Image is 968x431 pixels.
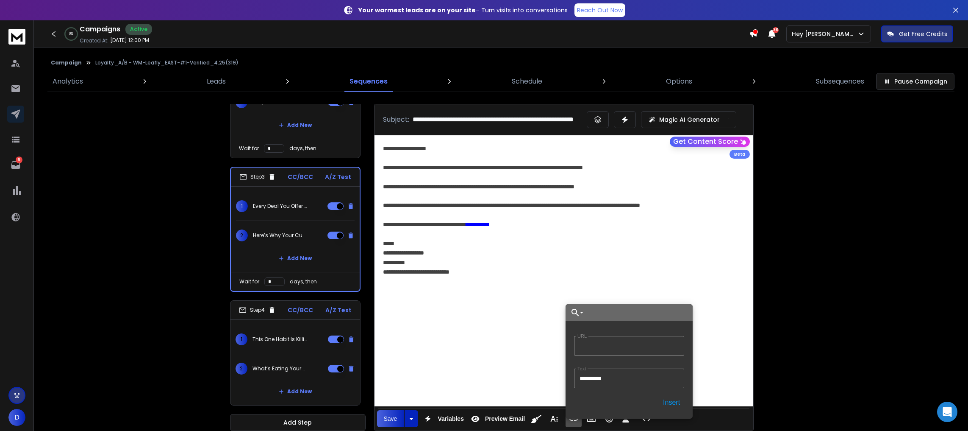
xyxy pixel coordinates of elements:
[207,76,226,87] p: Leads
[239,306,276,314] div: Step 4
[288,173,313,181] p: CC/BCC
[881,25,953,42] button: Get Free Credits
[566,304,585,321] button: Choose Link
[507,71,547,92] a: Schedule
[80,37,108,44] p: Created At:
[8,409,25,426] button: D
[125,24,152,35] div: Active
[670,137,750,147] button: Get Content Score
[641,111,736,128] button: Magic AI Generator
[638,410,655,427] button: Code View
[899,30,947,38] p: Get Free Credits
[729,150,750,159] div: Beta
[344,71,393,92] a: Sequences
[272,250,319,267] button: Add New
[467,410,527,427] button: Preview Email
[239,145,259,152] p: Wait for
[290,278,317,285] p: days, then
[792,30,857,38] p: Hey [PERSON_NAME]
[236,229,248,241] span: 2
[574,3,625,17] a: Reach Out Now
[236,363,247,375] span: 2
[239,173,276,181] div: Step 3
[576,366,588,372] label: Text
[659,395,684,410] button: Insert
[666,76,692,87] p: Options
[110,37,149,44] p: [DATE] 12:00 PM
[16,157,22,163] p: 8
[289,145,316,152] p: days, then
[436,415,466,423] span: Variables
[230,167,361,292] li: Step3CC/BCCA/Z Test1Every Deal You Offer Trains Customers to Wait for the Next One.2Here’s Why Yo...
[576,333,588,339] label: URL
[325,173,351,181] p: A/Z Test
[358,6,476,14] strong: Your warmest leads are on your site
[358,6,568,14] p: – Turn visits into conversations
[659,115,720,124] p: Magic AI Generator
[230,300,361,406] li: Step4CC/BCCA/Z Test1This One Habit Is Killing Cannabis Profits—And Everyone’s Doing It.2What’s Ea...
[816,76,864,87] p: Subsequences
[937,402,957,422] div: Open Intercom Messenger
[619,410,635,427] button: Insert Unsubscribe Link
[53,76,83,87] p: Analytics
[8,29,25,45] img: logo
[577,6,623,14] p: Reach Out Now
[47,71,88,92] a: Analytics
[80,24,120,34] h1: Campaigns
[272,117,319,134] button: Add New
[811,71,869,92] a: Subsequences
[69,31,73,36] p: 0 %
[528,410,544,427] button: Clean HTML
[236,333,247,345] span: 1
[546,410,562,427] button: More Text
[325,306,352,314] p: A/Z Test
[601,410,617,427] button: Emoticons
[349,76,388,87] p: Sequences
[483,415,527,423] span: Preview Email
[230,414,366,431] button: Add Step
[377,410,404,427] button: Save
[420,410,466,427] button: Variables
[272,383,319,400] button: Add New
[288,306,313,314] p: CC/BCC
[661,71,697,92] a: Options
[773,27,779,33] span: 38
[239,278,259,285] p: Wait for
[236,200,248,212] span: 1
[512,76,542,87] p: Schedule
[95,59,239,66] p: Loyalty_A/B - WM-Leafly_EAST-#1-Verified_4.25(319)
[876,73,954,90] button: Pause Campaign
[252,336,307,343] p: This One Habit Is Killing Cannabis Profits—And Everyone’s Doing It.
[252,365,307,372] p: What’s Eating Your Margins? (Hint: It’s Not the Rent)
[583,410,599,427] button: Insert Image (⌘P)
[7,157,24,174] a: 8
[383,115,409,125] p: Subject:
[51,59,82,66] button: Campaign
[253,232,307,239] p: Here’s Why Your Customers Forgot About You.
[202,71,231,92] a: Leads
[253,203,307,210] p: Every Deal You Offer Trains Customers to Wait for the Next One.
